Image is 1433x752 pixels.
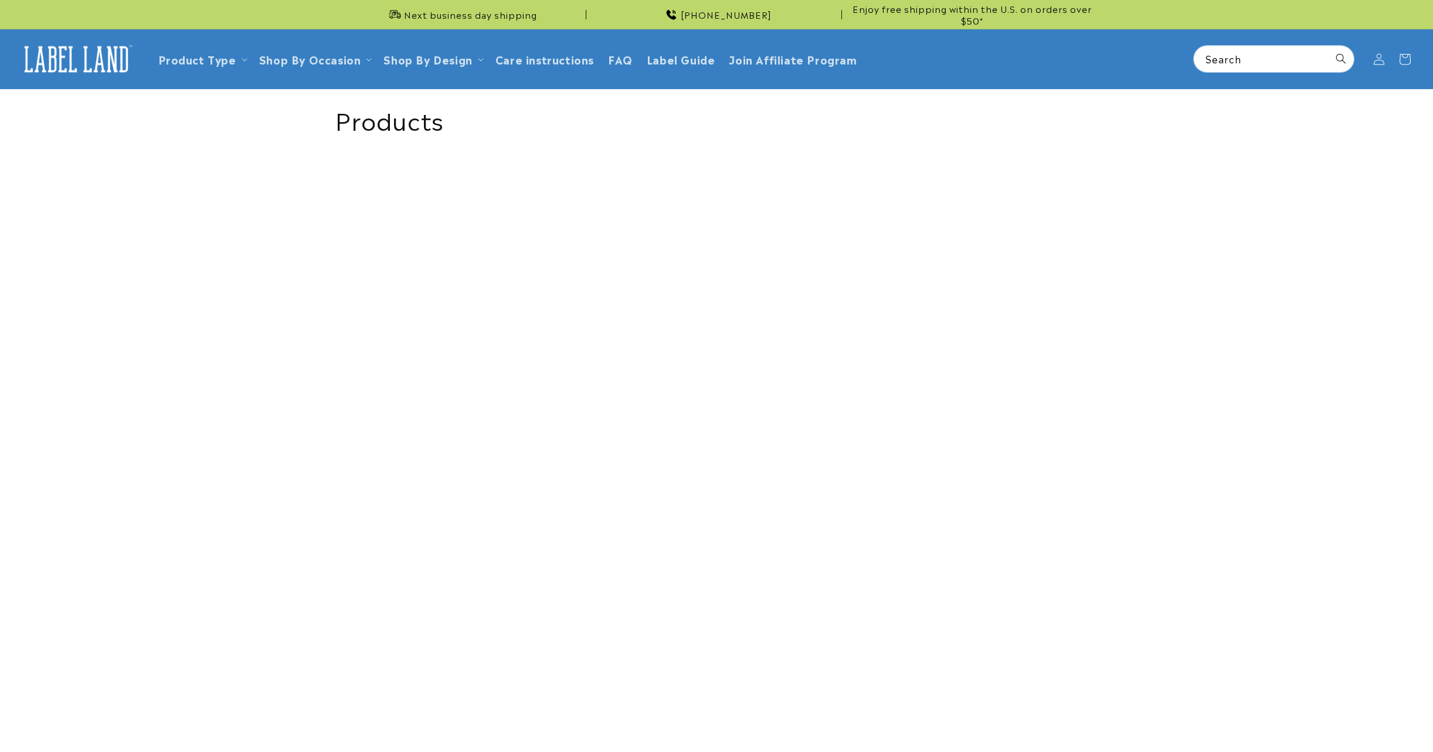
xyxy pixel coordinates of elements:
[335,104,1098,134] h1: Products
[608,52,633,66] span: FAQ
[151,45,252,73] summary: Product Type
[847,3,1098,26] span: Enjoy free shipping within the U.S. on orders over $50*
[158,51,236,67] a: Product Type
[404,9,537,21] span: Next business day shipping
[376,45,488,73] summary: Shop By Design
[18,41,135,77] img: Label Land
[488,45,601,73] a: Care instructions
[647,52,715,66] span: Label Guide
[640,45,722,73] a: Label Guide
[383,51,472,67] a: Shop By Design
[722,45,864,73] a: Join Affiliate Program
[13,36,140,82] a: Label Land
[729,52,857,66] span: Join Affiliate Program
[601,45,640,73] a: FAQ
[495,52,594,66] span: Care instructions
[1328,46,1354,72] button: Search
[252,45,377,73] summary: Shop By Occasion
[681,9,772,21] span: [PHONE_NUMBER]
[259,52,361,66] span: Shop By Occasion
